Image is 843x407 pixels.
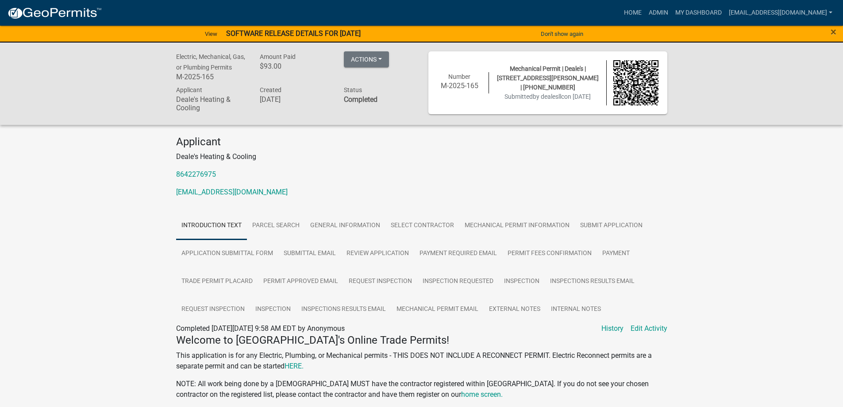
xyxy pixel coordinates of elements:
a: Mechanical Permit Information [459,212,575,240]
a: Inspection Requested [417,267,499,296]
a: History [601,323,624,334]
button: Close [831,27,836,37]
strong: Completed [344,95,377,104]
a: Submittal Email [278,240,341,268]
a: Permit Approved Email [258,267,343,296]
h6: [DATE] [260,95,331,104]
p: Deale's Heating & Cooling [176,151,667,162]
a: Request Inspection [343,267,417,296]
span: Amount Paid [260,53,296,60]
h4: Welcome to [GEOGRAPHIC_DATA]'s Online Trade Permits! [176,334,667,347]
h4: Applicant [176,136,667,148]
a: Request Inspection [176,295,250,324]
button: Actions [344,51,389,67]
a: Edit Activity [631,323,667,334]
a: Application Submittal Form [176,240,278,268]
a: Payment Required Email [414,240,502,268]
a: View [201,27,221,41]
a: [EMAIL_ADDRESS][DOMAIN_NAME] [176,188,288,196]
span: by dealesllc [533,93,564,100]
a: Review Application [341,240,414,268]
a: Select Contractor [385,212,459,240]
a: Trade Permit Placard [176,267,258,296]
a: Parcel search [247,212,305,240]
h6: Deale's Heating & Cooling [176,95,247,112]
p: This application is for any Electric, Plumbing, or Mechanical permits - THIS DOES NOT INCLUDE A R... [176,350,667,372]
a: Home [620,4,645,21]
a: home screen. [461,390,503,399]
span: Completed [DATE][DATE] 9:58 AM EDT by Anonymous [176,324,345,333]
span: Number [448,73,470,80]
a: External Notes [484,295,546,324]
img: QR code [613,60,658,105]
h6: $93.00 [260,62,331,70]
a: Payment [597,240,635,268]
a: My Dashboard [672,4,725,21]
a: General Information [305,212,385,240]
a: Submit Application [575,212,648,240]
span: × [831,26,836,38]
span: Applicant [176,86,202,93]
a: 8642276975 [176,170,216,178]
a: HERE. [285,362,304,370]
a: Admin [645,4,672,21]
a: Inspection [250,295,296,324]
button: Don't show again [537,27,587,41]
span: Created [260,86,281,93]
span: Status [344,86,362,93]
span: Electric, Mechanical, Gas, or Plumbing Permits [176,53,245,71]
a: Inspection [499,267,545,296]
span: Submitted on [DATE] [504,93,591,100]
strong: SOFTWARE RELEASE DETAILS FOR [DATE] [226,29,361,38]
h6: M-2025-165 [176,73,247,81]
a: Mechanical Permit Email [391,295,484,324]
span: Mechanical Permit | Deale's | [STREET_ADDRESS][PERSON_NAME] | [PHONE_NUMBER] [497,65,599,91]
h6: M-2025-165 [437,81,482,90]
a: Introduction Text [176,212,247,240]
a: [EMAIL_ADDRESS][DOMAIN_NAME] [725,4,836,21]
a: Inspections Results Email [296,295,391,324]
a: Inspections Results Email [545,267,640,296]
a: Permit Fees Confirmation [502,240,597,268]
p: NOTE: All work being done by a [DEMOGRAPHIC_DATA] MUST have the contractor registered within [GEO... [176,379,667,400]
a: Internal Notes [546,295,606,324]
